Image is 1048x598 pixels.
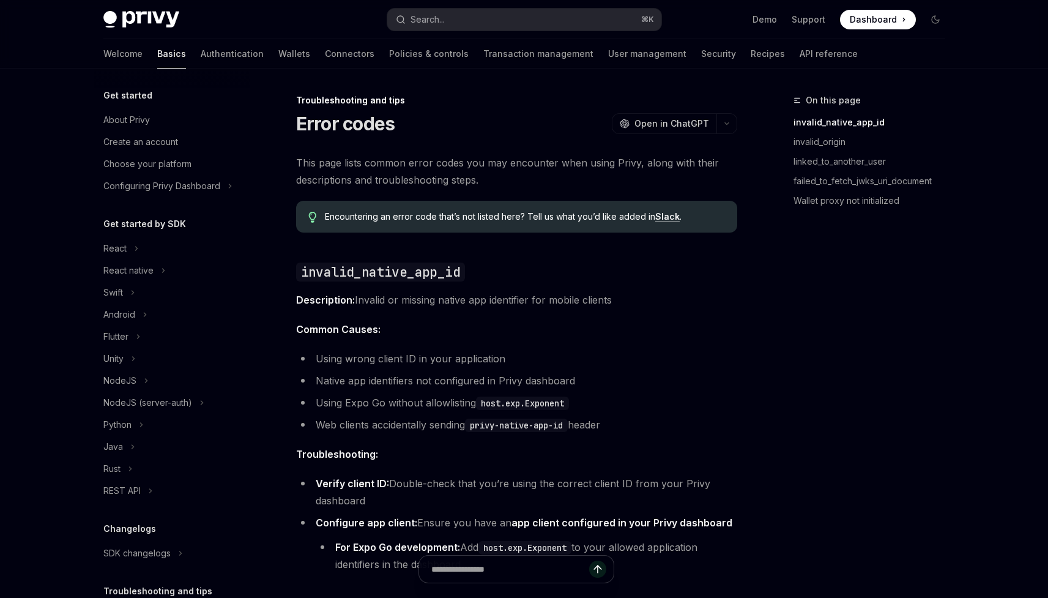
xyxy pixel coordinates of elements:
[94,414,250,436] button: Toggle Python section
[793,132,955,152] a: invalid_origin
[103,417,132,432] div: Python
[296,514,737,573] li: Ensure you have an
[387,9,661,31] button: Open search
[94,326,250,348] button: Toggle Flutter section
[103,285,123,300] div: Swift
[94,458,250,480] button: Toggle Rust section
[483,39,593,69] a: Transaction management
[701,39,736,69] a: Security
[103,462,121,476] div: Rust
[316,477,389,490] strong: Verify client ID:
[103,439,123,454] div: Java
[103,546,171,561] div: SDK changelogs
[103,395,192,410] div: NodeJS (server-auth)
[103,217,186,231] h5: Get started by SDK
[94,260,250,282] button: Toggle React native section
[296,113,395,135] h1: Error codes
[103,157,191,171] div: Choose your platform
[793,191,955,211] a: Wallet proxy not initialized
[94,282,250,304] button: Toggle Swift section
[103,11,179,28] img: dark logo
[800,39,858,69] a: API reference
[103,113,150,127] div: About Privy
[296,294,355,306] strong: Description:
[103,484,141,498] div: REST API
[634,118,709,130] span: Open in ChatGPT
[589,561,606,578] button: Send message
[476,397,569,410] code: host.exp.Exponent
[308,212,317,223] svg: Tip
[335,541,460,553] strong: For Expo Go development:
[793,152,955,171] a: linked_to_another_user
[511,517,732,529] a: app client configured in your Privy dashboard
[465,419,568,432] code: privy-native-app-id
[103,373,136,388] div: NodeJS
[103,307,135,322] div: Android
[296,291,737,308] span: Invalid or missing native app identifier for mobile clients
[94,109,250,131] a: About Privy
[296,475,737,509] li: Double-check that you’re using the correct client ID from your Privy dashboard
[296,350,737,367] li: Using wrong client ID in your application
[103,351,124,366] div: Unity
[103,179,220,193] div: Configuring Privy Dashboard
[103,135,178,149] div: Create an account
[296,94,737,107] div: Troubleshooting and tips
[94,348,250,370] button: Toggle Unity section
[94,153,250,175] a: Choose your platform
[94,304,250,326] button: Toggle Android section
[157,39,186,69] a: Basics
[94,175,250,197] button: Toggle Configuring Privy Dashboard section
[806,93,861,108] span: On this page
[316,539,737,573] li: Add to your allowed application identifiers in the dashboard
[840,10,916,29] a: Dashboard
[608,39,686,69] a: User management
[94,131,250,153] a: Create an account
[94,237,250,260] button: Toggle React section
[655,211,680,222] a: Slack
[792,13,825,26] a: Support
[103,241,127,256] div: React
[612,113,716,134] button: Open in ChatGPT
[94,370,250,392] button: Toggle NodeJS section
[850,13,897,26] span: Dashboard
[296,394,737,411] li: Using Expo Go without allowlisting
[431,556,589,583] input: Ask a question...
[278,39,310,69] a: Wallets
[201,39,264,69] a: Authentication
[94,542,250,564] button: Toggle SDK changelogs section
[316,517,417,529] strong: Configure app client:
[94,436,250,458] button: Toggle Java section
[296,372,737,389] li: Native app identifiers not configured in Privy dashboard
[793,113,955,132] a: invalid_native_app_id
[103,263,154,278] div: React native
[753,13,777,26] a: Demo
[103,88,152,103] h5: Get started
[103,39,143,69] a: Welcome
[411,12,445,27] div: Search...
[389,39,469,69] a: Policies & controls
[296,448,378,460] strong: Troubleshooting:
[296,416,737,433] li: Web clients accidentally sending header
[641,15,654,24] span: ⌘ K
[296,323,381,335] strong: Common Causes:
[751,39,785,69] a: Recipes
[94,392,250,414] button: Toggle NodeJS (server-auth) section
[793,171,955,191] a: failed_to_fetch_jwks_uri_document
[103,329,128,344] div: Flutter
[478,541,571,555] code: host.exp.Exponent
[325,39,374,69] a: Connectors
[296,154,737,189] span: This page lists common error codes you may encounter when using Privy, along with their descripti...
[325,211,724,223] span: Encountering an error code that’s not listed here? Tell us what you’d like added in .
[94,480,250,502] button: Toggle REST API section
[296,263,465,282] code: invalid_native_app_id
[926,10,945,29] button: Toggle dark mode
[103,521,156,536] h5: Changelogs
